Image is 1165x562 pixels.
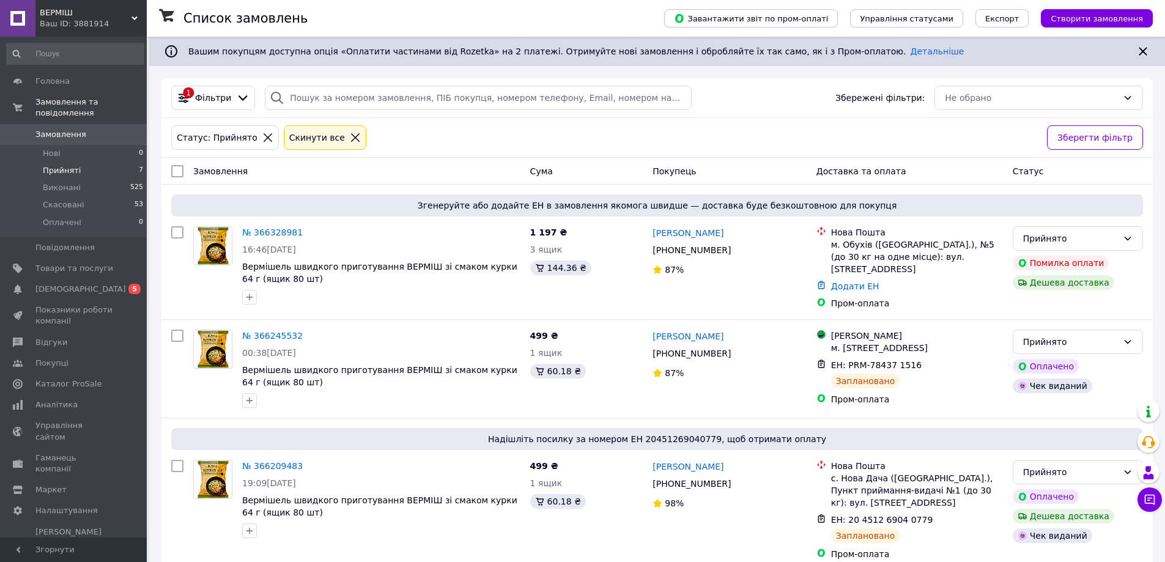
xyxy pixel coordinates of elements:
[242,348,296,358] span: 00:38[DATE]
[653,460,723,473] a: [PERSON_NAME]
[193,226,232,265] a: Фото товару
[174,131,260,144] div: Статус: Прийнято
[831,226,1003,238] div: Нова Пошта
[188,46,964,56] span: Вашим покупцям доступна опція «Оплатити частинами від Rozetka» на 2 платежі. Отримуйте нові замов...
[1013,379,1092,393] div: Чек виданий
[139,165,143,176] span: 7
[831,472,1003,509] div: с. Нова Дача ([GEOGRAPHIC_DATA].), Пункт приймання-видачі №1 (до 30 кг): вул. [STREET_ADDRESS]
[653,349,731,358] span: [PHONE_NUMBER]
[35,76,70,87] span: Головна
[835,92,925,104] span: Збережені фільтри:
[43,165,81,176] span: Прийняті
[194,460,232,498] img: Фото товару
[860,14,953,23] span: Управління статусами
[1029,13,1153,23] a: Створити замовлення
[985,14,1019,23] span: Експорт
[35,527,113,560] span: [PERSON_NAME] та рахунки
[911,46,964,56] a: Детальніше
[831,297,1003,309] div: Пром-оплата
[35,97,147,119] span: Замовлення та повідомлення
[35,305,113,327] span: Показники роботи компанії
[945,91,1118,105] div: Не обрано
[35,284,126,295] span: [DEMOGRAPHIC_DATA]
[194,330,232,368] img: Фото товару
[193,460,232,499] a: Фото товару
[665,265,684,275] span: 87%
[40,18,147,29] div: Ваш ID: 3881914
[664,9,838,28] button: Завантажити звіт по пром-оплаті
[653,330,723,342] a: [PERSON_NAME]
[195,92,231,104] span: Фільтри
[40,7,131,18] span: ВЕРМІШ
[1023,465,1118,479] div: Прийнято
[831,548,1003,560] div: Пром-оплата
[35,242,95,253] span: Повідомлення
[816,166,906,176] span: Доставка та оплата
[43,148,61,159] span: Нові
[831,330,1003,342] div: [PERSON_NAME]
[975,9,1029,28] button: Експорт
[43,217,81,228] span: Оплачені
[653,479,731,489] span: [PHONE_NUMBER]
[530,494,586,509] div: 60.18 ₴
[176,199,1138,212] span: Згенеруйте або додайте ЕН в замовлення якомога швидше — доставка буде безкоштовною для покупця
[242,478,296,488] span: 19:09[DATE]
[130,182,143,193] span: 525
[1041,9,1153,28] button: Створити замовлення
[530,331,558,341] span: 499 ₴
[831,281,879,291] a: Додати ЕН
[242,245,296,254] span: 16:46[DATE]
[530,227,568,237] span: 1 197 ₴
[35,379,102,390] span: Каталог ProSale
[183,11,308,26] h1: Список замовлень
[1023,232,1118,245] div: Прийнято
[831,342,1003,354] div: м. [STREET_ADDRESS]
[530,348,563,358] span: 1 ящик
[35,420,113,442] span: Управління сайтом
[139,217,143,228] span: 0
[43,182,81,193] span: Виконані
[653,245,731,255] span: [PHONE_NUMBER]
[1013,359,1079,374] div: Оплачено
[35,358,68,369] span: Покупці
[6,43,144,65] input: Пошук
[1051,14,1143,23] span: Створити замовлення
[1013,256,1109,270] div: Помилка оплати
[139,148,143,159] span: 0
[35,337,67,348] span: Відгуки
[287,131,347,144] div: Cкинути все
[35,399,78,410] span: Аналітика
[674,13,828,24] span: Завантажити звіт по пром-оплаті
[265,86,691,110] input: Пошук за номером замовлення, ПІБ покупця, номером телефону, Email, номером накладної
[1137,487,1162,512] button: Чат з покупцем
[1013,489,1079,504] div: Оплачено
[242,227,303,237] a: № 366328981
[1023,335,1118,349] div: Прийнято
[193,330,232,369] a: Фото товару
[242,365,517,387] a: Вермішель швидкого приготування ВЕРМІШ зі смаком курки 64 г (ящик 80 шт)
[1013,275,1114,290] div: Дешева доставка
[831,515,933,525] span: ЕН: 20 4512 6904 0779
[242,495,517,517] a: Вермішель швидкого приготування ВЕРМІШ зі смаком курки 64 г (ящик 80 шт)
[242,331,303,341] a: № 366245532
[665,368,684,378] span: 87%
[176,433,1138,445] span: Надішліть посилку за номером ЕН 20451269040779, щоб отримати оплату
[831,360,922,370] span: ЕН: PRM-78437 1516
[530,478,563,488] span: 1 ящик
[831,393,1003,405] div: Пром-оплата
[1057,131,1133,144] span: Зберегти фільтр
[850,9,963,28] button: Управління статусами
[665,498,684,508] span: 98%
[43,199,84,210] span: Скасовані
[242,461,303,471] a: № 366209483
[530,461,558,471] span: 499 ₴
[35,263,113,274] span: Товари та послуги
[653,166,696,176] span: Покупець
[242,262,517,284] a: Вермішель швидкого приготування ВЕРМІШ зі смаком курки 64 г (ящик 80 шт)
[35,129,86,140] span: Замовлення
[1013,509,1114,523] div: Дешева доставка
[530,166,553,176] span: Cума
